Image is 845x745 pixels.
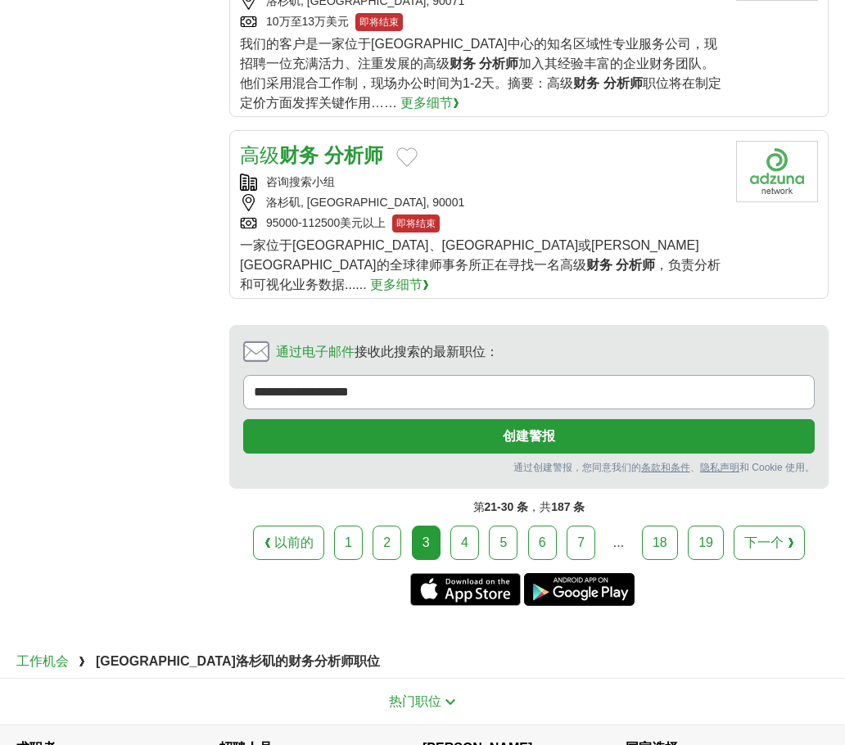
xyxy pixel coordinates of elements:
[613,535,624,549] font: ...
[16,654,69,668] a: 工作机会
[473,500,485,513] font: 第
[240,144,383,166] a: 高级财务 分析师
[266,15,349,28] font: 10万至13万美元
[744,535,793,549] font: 下一个 ❯
[400,96,459,110] font: 更多细节❯
[528,500,551,513] font: ，共
[445,698,456,706] img: 切换图标
[240,144,279,166] font: 高级
[359,16,399,28] font: 即将结束
[653,535,667,549] font: 18
[266,196,464,209] font: 洛杉矶, [GEOGRAPHIC_DATA], 90001
[370,275,429,295] a: 更多细节❯
[240,238,699,272] font: 一家位于[GEOGRAPHIC_DATA]、[GEOGRAPHIC_DATA]或[PERSON_NAME][GEOGRAPHIC_DATA]的全球律师事务所正在寻找一名高级
[513,462,641,473] font: 通过创建警报，您同意我们的
[373,526,401,560] a: 2
[586,258,612,272] font: 财务
[577,535,585,549] font: 7
[539,535,546,549] font: 6
[324,144,383,166] font: 分析师
[499,535,507,549] font: 5
[642,526,678,560] a: 18
[551,500,585,513] font: 187 条
[383,535,391,549] font: 2
[240,37,717,70] font: 我们的客户是一家位于[GEOGRAPHIC_DATA]中心的知名区域性专业服务公司，现招聘一位充满活力、注重发展的高级
[279,144,319,166] font: 财务
[698,535,713,549] font: 19
[389,694,441,708] font: 热门职位
[334,526,363,560] a: 1
[264,535,313,549] font: ❮ 以前的
[345,535,352,549] font: 1
[573,76,599,90] font: 财务
[243,419,815,454] button: 创建警报
[486,345,499,359] font: ：
[603,76,643,90] font: 分析师
[450,56,476,70] font: 财务
[96,654,380,668] font: [GEOGRAPHIC_DATA]洛杉矶的财务分析师职位
[700,462,739,473] a: 隐私声明
[489,526,517,560] a: 5
[567,526,595,560] a: 7
[736,141,818,202] img: 公司徽标
[450,526,479,560] a: 4
[396,218,436,229] font: 即将结束
[396,147,418,167] button: 添加到收藏职位
[528,526,557,560] a: 6
[503,429,555,443] font: 创建警报
[253,526,323,560] a: ❮ 以前的
[641,462,690,473] a: 条款和条件
[461,535,468,549] font: 4
[616,258,655,272] font: 分析师
[400,93,459,113] a: 更多细节❯
[485,500,529,513] font: 21-30 条
[355,345,486,359] font: 接收此搜索的最新职位
[688,526,724,560] a: 19
[690,462,700,473] font: 、
[479,56,518,70] font: 分析师
[370,278,429,291] font: 更多细节❯
[266,175,335,188] font: 咨询搜索小组
[734,526,804,560] a: 下一个 ❯
[266,216,386,229] font: 95000-112500美元以上
[739,462,815,473] font: 和 Cookie 使用。
[276,345,355,359] a: 通过电子邮件
[79,654,85,668] font: ❯
[422,535,430,549] font: 3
